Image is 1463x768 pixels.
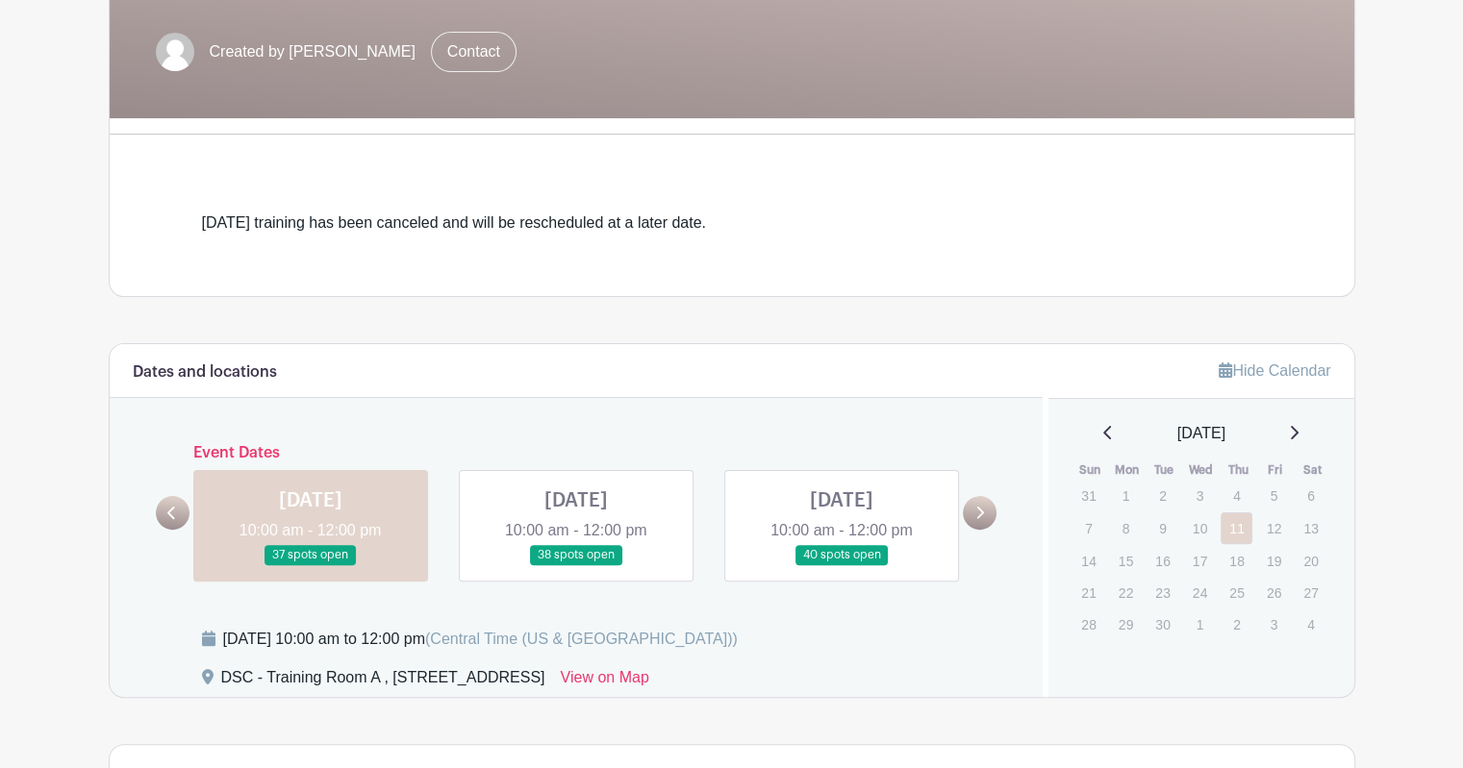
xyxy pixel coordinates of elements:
[1184,609,1216,639] p: 1
[221,666,545,697] div: DSC - Training Room A , [STREET_ADDRESS]
[1295,546,1326,576] p: 20
[156,33,194,71] img: default-ce2991bfa6775e67f084385cd625a349d9dcbb7a52a09fb2fda1e96e2d18dcdb.png
[1146,460,1183,480] th: Tue
[1258,481,1290,510] p: 5
[133,363,277,382] h6: Dates and locations
[1072,513,1104,543] p: 7
[1147,546,1178,576] p: 16
[1258,609,1290,639] p: 3
[223,628,738,651] div: [DATE] 10:00 am to 12:00 pm
[431,32,517,72] a: Contact
[1072,460,1109,480] th: Sun
[1221,512,1252,544] a: 11
[1258,578,1290,607] p: 26
[210,40,416,63] span: Created by [PERSON_NAME]
[1294,460,1331,480] th: Sat
[1220,460,1257,480] th: Thu
[1110,546,1142,576] p: 15
[1221,481,1252,510] p: 4
[1110,481,1142,510] p: 1
[1072,546,1104,576] p: 14
[1072,609,1104,639] p: 28
[1295,609,1326,639] p: 4
[1147,578,1178,607] p: 23
[1184,578,1216,607] p: 24
[1147,481,1178,510] p: 2
[1258,546,1290,576] p: 19
[1184,513,1216,543] p: 10
[561,666,649,697] a: View on Map
[1147,513,1178,543] p: 9
[1110,609,1142,639] p: 29
[1072,481,1104,510] p: 31
[1110,513,1142,543] p: 8
[1072,578,1104,607] p: 21
[202,211,1262,235] div: [DATE] training has been canceled and will be rescheduled at a later date.
[1219,362,1330,379] a: Hide Calendar
[1295,578,1326,607] p: 27
[1109,460,1147,480] th: Mon
[1110,578,1142,607] p: 22
[1184,546,1216,576] p: 17
[1295,481,1326,510] p: 6
[1184,481,1216,510] p: 3
[1295,513,1326,543] p: 13
[425,631,738,647] span: (Central Time (US & [GEOGRAPHIC_DATA]))
[1147,609,1178,639] p: 30
[1183,460,1221,480] th: Wed
[1221,546,1252,576] p: 18
[1258,513,1290,543] p: 12
[1257,460,1295,480] th: Fri
[1221,578,1252,607] p: 25
[1221,609,1252,639] p: 2
[189,444,964,462] h6: Event Dates
[1177,422,1225,445] span: [DATE]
